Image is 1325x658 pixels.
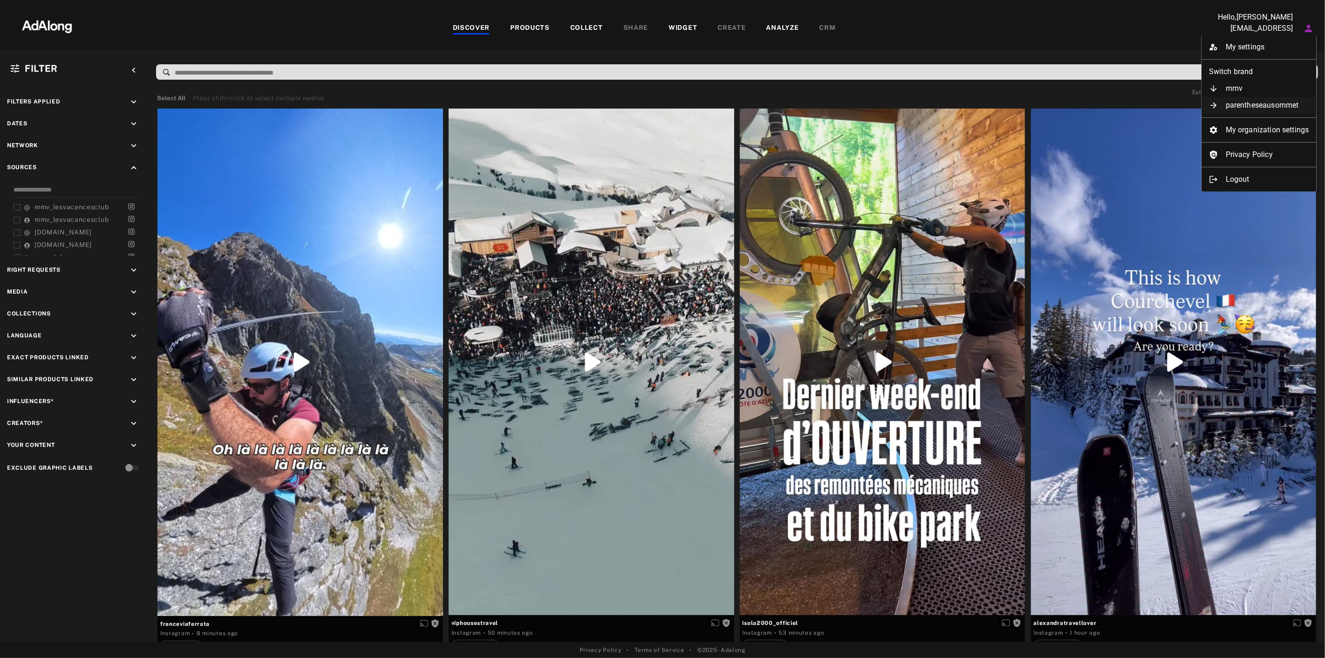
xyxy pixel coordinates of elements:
li: mmv [1202,80,1317,97]
iframe: Chat Widget [1278,613,1325,658]
li: My organization settings [1202,122,1317,138]
a: Privacy Policy [1202,146,1317,163]
li: parentheseausommet [1202,97,1317,114]
li: Logout [1202,171,1317,188]
li: My settings [1202,39,1317,55]
div: Widget de chat [1278,613,1325,658]
li: Switch brand [1202,63,1317,80]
